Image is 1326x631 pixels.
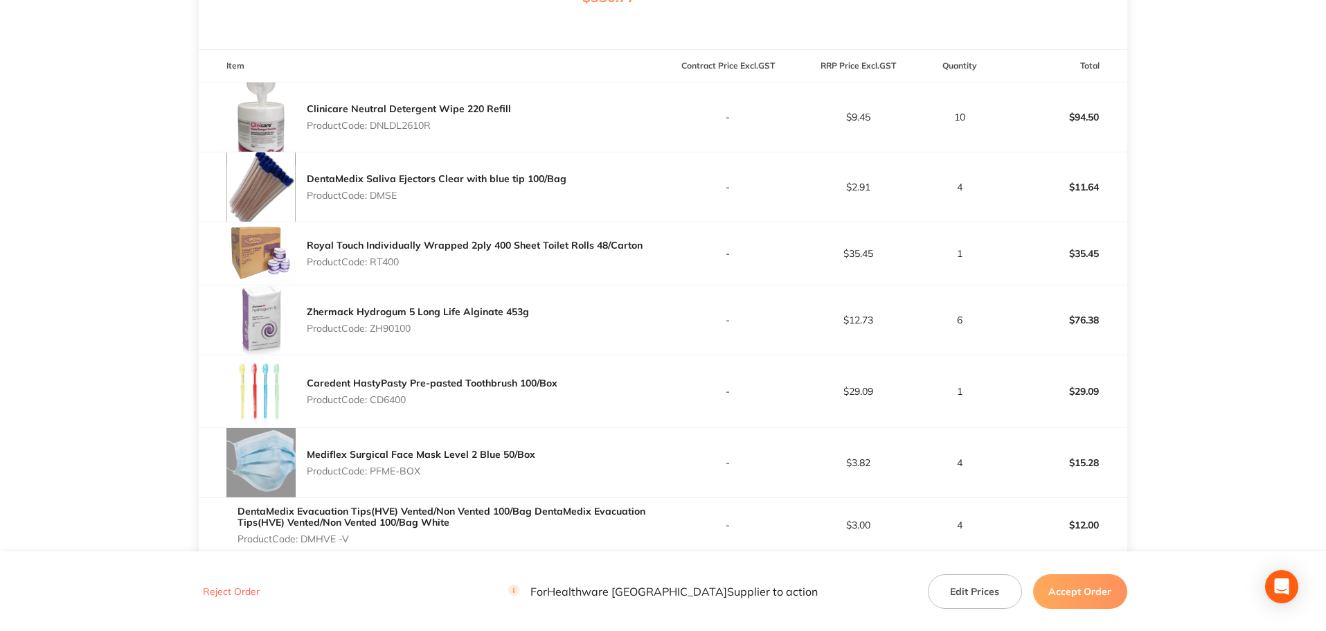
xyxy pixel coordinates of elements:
[924,519,996,531] p: 4
[998,303,1127,337] p: $76.38
[226,222,296,285] img: OTVlOXlldw
[664,519,793,531] p: -
[794,248,922,259] p: $35.45
[307,305,529,318] a: Zhermack Hydrogum 5 Long Life Alginate 453g
[793,50,923,82] th: RRP Price Excl. GST
[307,103,511,115] a: Clinicare Neutral Detergent Wipe 220 Refill
[794,457,922,468] p: $3.82
[307,394,557,405] p: Product Code: CD6400
[307,172,566,185] a: DentaMedix Saliva Ejectors Clear with blue tip 100/Bag
[1033,574,1127,608] button: Accept Order
[664,457,793,468] p: -
[226,82,296,152] img: cmExeW1lMA
[794,112,922,123] p: $9.45
[924,112,996,123] p: 10
[794,314,922,326] p: $12.73
[664,314,793,326] p: -
[928,574,1022,608] button: Edit Prices
[923,50,997,82] th: Quantity
[924,386,996,397] p: 1
[998,170,1127,204] p: $11.64
[997,50,1127,82] th: Total
[307,256,643,267] p: Product Code: RT400
[664,181,793,193] p: -
[226,152,296,222] img: MWF2YnlzaA
[664,386,793,397] p: -
[998,100,1127,134] p: $94.50
[794,181,922,193] p: $2.91
[998,446,1127,479] p: $15.28
[307,120,511,131] p: Product Code: DNLDL2610R
[307,377,557,389] a: Caredent HastyPasty Pre-pasted Toothbrush 100/Box
[199,50,663,82] th: Item
[307,465,535,477] p: Product Code: PFME-BOX
[794,519,922,531] p: $3.00
[924,181,996,193] p: 4
[794,386,922,397] p: $29.09
[664,112,793,123] p: -
[238,505,645,528] a: DentaMedix Evacuation Tips(HVE) Vented/Non Vented 100/Bag DentaMedix Evacuation Tips(HVE) Vented/...
[664,248,793,259] p: -
[1265,570,1298,603] div: Open Intercom Messenger
[924,314,996,326] p: 6
[998,375,1127,408] p: $29.09
[508,585,818,598] p: For Healthware [GEOGRAPHIC_DATA] Supplier to action
[226,428,296,497] img: YzQ5cm01cw
[307,239,643,251] a: Royal Touch Individually Wrapped 2ply 400 Sheet Toilet Rolls 48/Carton
[663,50,794,82] th: Contract Price Excl. GST
[307,190,566,201] p: Product Code: DMSE
[924,457,996,468] p: 4
[998,508,1127,542] p: $12.00
[226,285,296,355] img: OTByeHM4bg
[226,355,296,427] img: ZTBiczV0dw
[199,585,264,598] button: Reject Order
[307,448,535,461] a: Mediflex Surgical Face Mask Level 2 Blue 50/Box
[238,533,663,544] p: Product Code: DMHVE -V
[998,237,1127,270] p: $35.45
[924,248,996,259] p: 1
[307,323,529,334] p: Product Code: ZH90100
